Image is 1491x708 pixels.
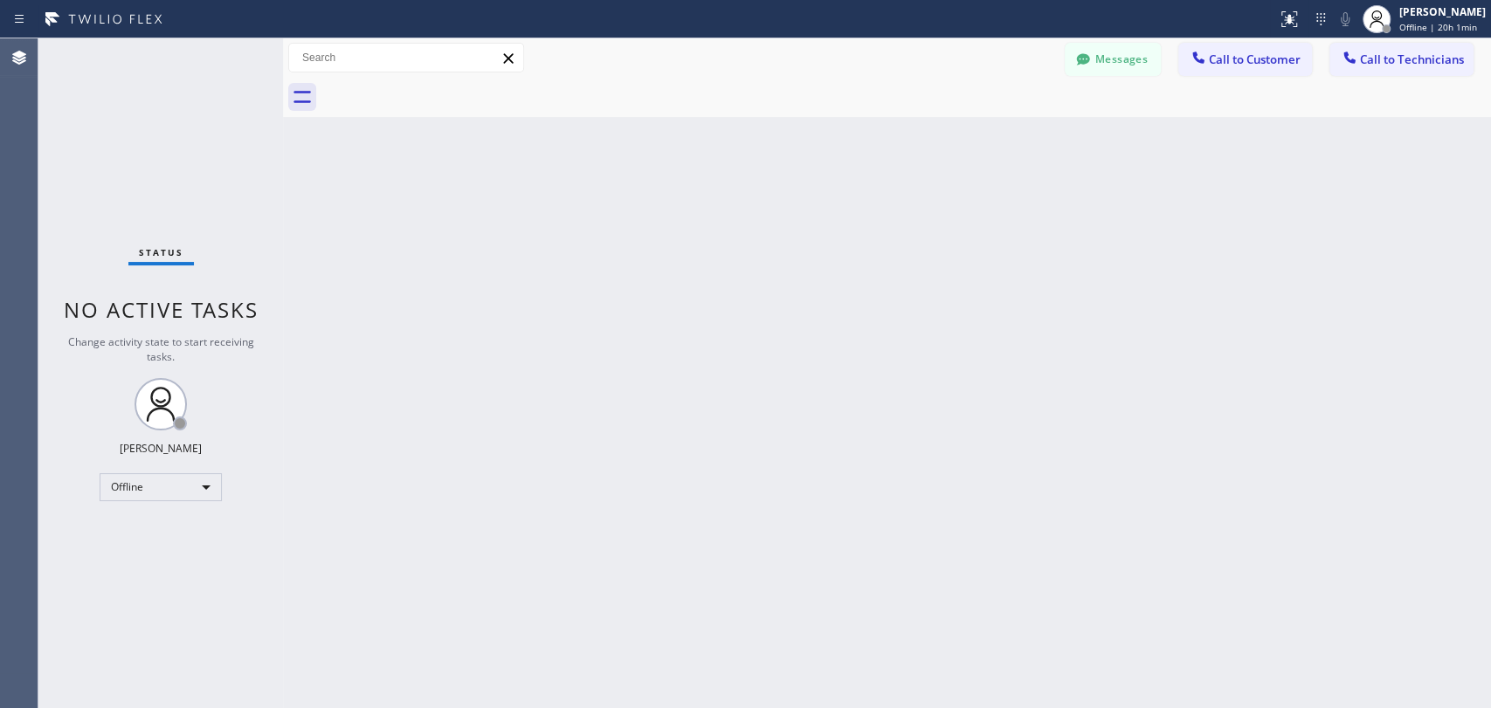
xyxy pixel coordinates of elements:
[1209,52,1301,67] span: Call to Customer
[1333,7,1357,31] button: Mute
[120,441,202,456] div: [PERSON_NAME]
[1360,52,1464,67] span: Call to Technicians
[289,44,523,72] input: Search
[1399,21,1477,33] span: Offline | 20h 1min
[100,473,222,501] div: Offline
[139,246,183,258] span: Status
[1178,43,1312,76] button: Call to Customer
[68,334,254,364] span: Change activity state to start receiving tasks.
[64,295,259,324] span: No active tasks
[1065,43,1161,76] button: Messages
[1329,43,1474,76] button: Call to Technicians
[1399,4,1486,19] div: [PERSON_NAME]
